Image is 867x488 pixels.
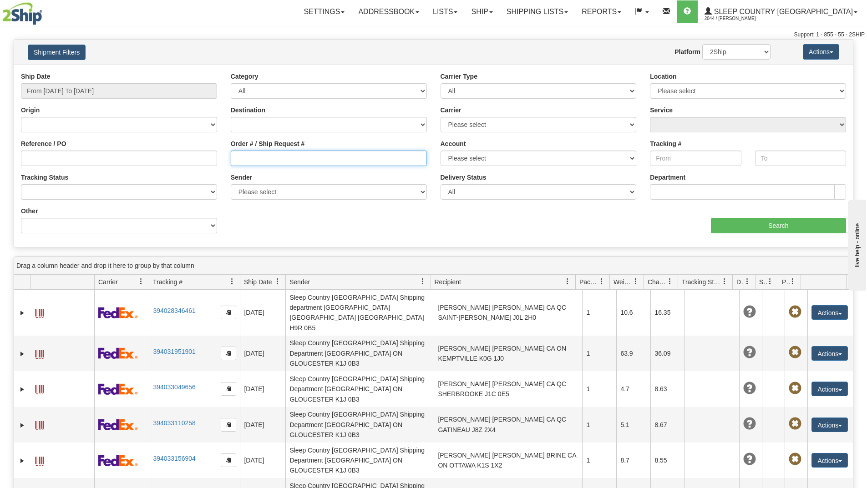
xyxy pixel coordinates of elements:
td: [PERSON_NAME] [PERSON_NAME] CA QC SHERBROOKE J1C 0E5 [434,371,582,407]
td: Sleep Country [GEOGRAPHIC_DATA] Shipping department [GEOGRAPHIC_DATA] [GEOGRAPHIC_DATA] [GEOGRAPH... [285,290,434,336]
label: Category [231,72,259,81]
td: Sleep Country [GEOGRAPHIC_DATA] Shipping Department [GEOGRAPHIC_DATA] ON GLOUCESTER K1J 0B3 [285,407,434,443]
div: grid grouping header [14,257,853,275]
button: Copy to clipboard [221,306,236,319]
img: logo2044.jpg [2,2,42,25]
label: Origin [21,106,40,115]
label: Destination [231,106,265,115]
td: 1 [582,336,616,371]
td: [PERSON_NAME] [PERSON_NAME] CA ON KEMPTVILLE K0G 1J0 [434,336,582,371]
span: Pickup Not Assigned [789,382,801,395]
button: Copy to clipboard [221,347,236,360]
button: Actions [811,346,848,361]
iframe: chat widget [846,197,866,290]
a: Settings [297,0,351,23]
a: Expand [18,421,27,430]
td: 1 [582,371,616,407]
td: [PERSON_NAME] [PERSON_NAME] CA QC GATINEAU J8Z 2X4 [434,407,582,443]
td: 8.63 [650,371,684,407]
a: Packages filter column settings [594,274,609,289]
span: Tracking # [153,277,183,287]
td: 1 [582,290,616,336]
td: 5.1 [616,407,650,443]
button: Copy to clipboard [221,382,236,396]
label: Carrier Type [441,72,477,81]
img: 2 - FedEx Express® [98,347,138,359]
a: Delivery Status filter column settings [740,274,755,289]
a: Ship [464,0,499,23]
button: Copy to clipboard [221,418,236,432]
span: Weight [613,277,633,287]
span: Sleep Country [GEOGRAPHIC_DATA] [712,8,853,15]
a: 394033156904 [153,455,195,462]
label: Delivery Status [441,173,487,182]
input: From [650,151,741,166]
img: 2 - FedEx Express® [98,419,138,430]
a: Tracking Status filter column settings [717,274,732,289]
td: [PERSON_NAME] [PERSON_NAME] BRINE CA ON OTTAWA K1S 1X2 [434,443,582,478]
button: Actions [811,305,848,320]
a: Lists [426,0,464,23]
td: 8.67 [650,407,684,443]
img: 2 - FedEx Express® [98,455,138,466]
a: 394028346461 [153,307,195,314]
label: Reference / PO [21,139,66,148]
label: Platform [674,47,700,56]
span: Tracking Status [682,277,721,287]
span: Unknown [743,382,756,395]
td: 4.7 [616,371,650,407]
span: Sender [289,277,310,287]
a: Expand [18,456,27,465]
label: Ship Date [21,72,51,81]
a: Shipping lists [500,0,575,23]
a: Tracking # filter column settings [224,274,240,289]
label: Account [441,139,466,148]
td: 1 [582,407,616,443]
td: [DATE] [240,336,285,371]
span: Pickup Not Assigned [789,453,801,466]
a: Shipment Issues filter column settings [762,274,778,289]
span: Delivery Status [736,277,744,287]
label: Tracking Status [21,173,68,182]
span: Packages [579,277,598,287]
td: [DATE] [240,290,285,336]
button: Actions [811,453,848,468]
a: Pickup Status filter column settings [785,274,801,289]
span: Recipient [435,277,461,287]
label: Location [650,72,676,81]
td: 36.09 [650,336,684,371]
td: [DATE] [240,371,285,407]
a: Label [35,305,44,319]
a: Weight filter column settings [628,274,644,289]
td: Sleep Country [GEOGRAPHIC_DATA] Shipping Department [GEOGRAPHIC_DATA] ON GLOUCESTER K1J 0B3 [285,336,434,371]
a: Sender filter column settings [415,274,431,289]
a: Expand [18,308,27,317]
span: Pickup Not Assigned [789,346,801,359]
button: Actions [811,382,848,396]
div: live help - online [7,8,84,15]
a: Ship Date filter column settings [270,274,285,289]
label: Sender [231,173,252,182]
a: Label [35,381,44,396]
img: 2 - FedEx Express® [98,383,138,395]
input: Search [711,218,846,233]
button: Shipment Filters [28,45,86,60]
label: Carrier [441,106,461,115]
a: Carrier filter column settings [133,274,149,289]
span: Carrier [98,277,118,287]
a: Label [35,417,44,432]
a: Label [35,346,44,360]
a: Expand [18,385,27,394]
a: 394033049656 [153,383,195,391]
span: Unknown [743,306,756,318]
td: 16.35 [650,290,684,336]
a: Reports [575,0,628,23]
span: Pickup Status [782,277,790,287]
label: Other [21,206,38,216]
label: Tracking # [650,139,681,148]
td: 63.9 [616,336,650,371]
a: Charge filter column settings [662,274,678,289]
a: Recipient filter column settings [560,274,575,289]
a: Sleep Country [GEOGRAPHIC_DATA] 2044 / [PERSON_NAME] [698,0,864,23]
button: Actions [811,418,848,432]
